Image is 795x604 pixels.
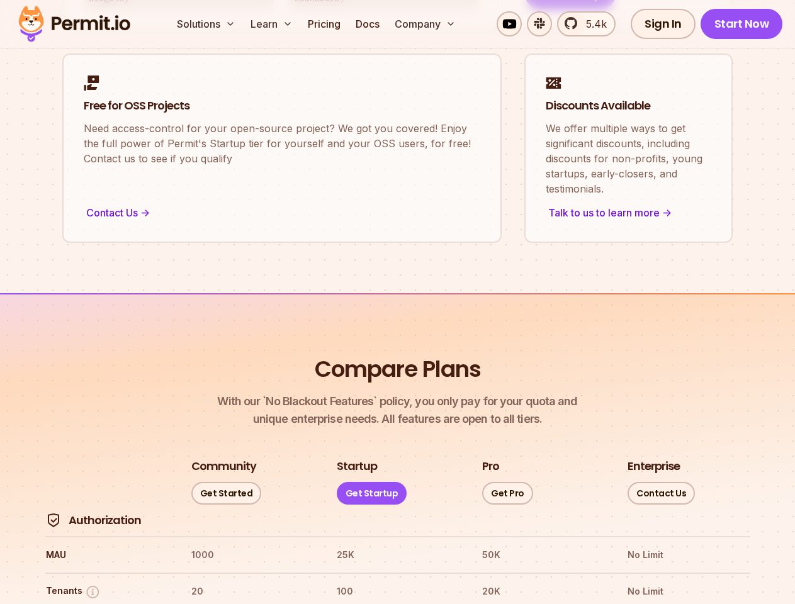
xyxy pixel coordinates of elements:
button: Tenants [46,584,101,600]
a: 5.4k [557,11,616,36]
h2: Compare Plans [315,354,481,385]
th: 100 [336,581,459,601]
a: Start Now [701,9,783,39]
a: Contact Us [628,482,695,505]
th: 20 [191,581,313,601]
span: -> [662,205,672,220]
h3: Enterprise [628,459,680,474]
div: Contact Us [84,204,480,221]
h3: Startup [337,459,377,474]
th: 50K [482,545,604,565]
button: Company [390,11,461,36]
th: 1000 [191,545,313,565]
span: With our `No Blackout Features` policy, you only pay for your quota and [217,393,577,410]
h3: Pro [482,459,499,474]
span: -> [140,205,150,220]
a: Docs [351,11,385,36]
a: Sign In [631,9,696,39]
th: MAU [45,545,168,565]
a: Get Pro [482,482,533,505]
a: Free for OSS ProjectsNeed access-control for your open-source project? We got you covered! Enjoy ... [62,53,502,243]
h4: Authorization [69,513,141,528]
div: Talk to us to learn more [546,204,711,221]
img: Authorization [46,513,61,528]
h2: Free for OSS Projects [84,98,480,114]
th: 20K [482,581,604,601]
img: Permit logo [13,3,136,45]
a: Discounts AvailableWe offer multiple ways to get significant discounts, including discounts for n... [524,53,733,243]
p: We offer multiple ways to get significant discounts, including discounts for non-profits, young s... [546,121,711,196]
th: No Limit [627,545,750,565]
h2: Discounts Available [546,98,711,114]
h3: Community [191,459,256,474]
p: unique enterprise needs. All features are open to all tiers. [217,393,577,428]
button: Solutions [172,11,240,36]
a: Pricing [303,11,346,36]
th: No Limit [627,581,750,601]
button: Learn [245,11,298,36]
p: Need access-control for your open-source project? We got you covered! Enjoy the full power of Per... [84,121,480,166]
a: Get Startup [337,482,407,505]
span: 5.4k [578,16,607,31]
th: 25K [336,545,459,565]
a: Get Started [191,482,262,505]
